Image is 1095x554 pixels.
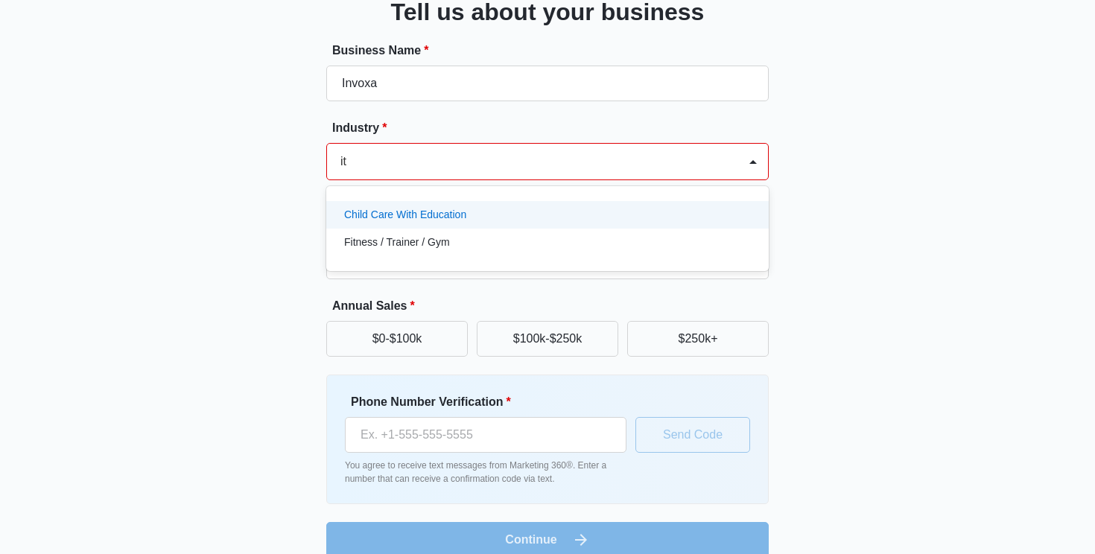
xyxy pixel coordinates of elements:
label: Industry [332,119,775,137]
label: Annual Sales [332,297,775,315]
label: Phone Number Verification [351,393,632,411]
input: Ex. +1-555-555-5555 [345,417,626,453]
button: $0-$100k [326,321,468,357]
input: e.g. Jane's Plumbing [326,66,769,101]
p: Fitness / Trainer / Gym [344,235,450,250]
p: You agree to receive text messages from Marketing 360®. Enter a number that can receive a confirm... [345,459,626,485]
p: Child Care With Education [344,207,466,223]
button: $100k-$250k [477,321,618,357]
button: $250k+ [627,321,769,357]
label: Business Name [332,42,775,60]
